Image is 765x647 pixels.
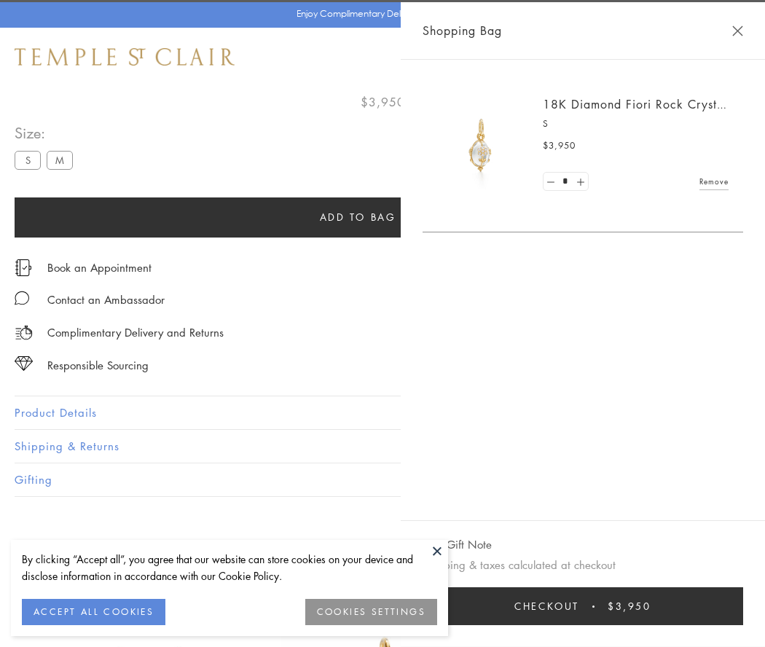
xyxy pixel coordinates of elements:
button: Product Details [15,396,750,429]
button: Shipping & Returns [15,430,750,463]
a: Remove [699,173,729,189]
span: Checkout [514,598,579,614]
span: Size: [15,121,79,145]
div: By clicking “Accept all”, you agree that our website can store cookies on your device and disclos... [22,551,437,584]
button: Close Shopping Bag [732,26,743,36]
button: Add to bag [15,197,701,238]
img: icon_delivery.svg [15,323,33,342]
img: icon_appointment.svg [15,259,32,276]
p: S [543,117,729,131]
button: Gifting [15,463,750,496]
a: Set quantity to 2 [573,173,587,191]
a: Book an Appointment [47,259,152,275]
img: Temple St. Clair [15,48,235,66]
p: Complimentary Delivery and Returns [47,323,224,342]
a: Set quantity to 0 [544,173,558,191]
span: Shopping Bag [423,21,502,40]
label: S [15,151,41,169]
span: $3,950 [543,138,576,153]
button: Checkout $3,950 [423,587,743,625]
button: Add Gift Note [423,536,492,554]
p: Shipping & taxes calculated at checkout [423,556,743,574]
button: ACCEPT ALL COOKIES [22,599,165,625]
p: Enjoy Complimentary Delivery & Returns [297,7,462,21]
div: Responsible Sourcing [47,356,149,375]
img: icon_sourcing.svg [15,356,33,371]
div: Contact an Ambassador [47,291,165,309]
span: $3,950 [608,598,651,614]
img: MessageIcon-01_2.svg [15,291,29,305]
img: P51889-E11FIORI [437,102,525,189]
span: $3,950 [361,93,405,111]
label: M [47,151,73,169]
span: Add to bag [320,209,396,225]
button: COOKIES SETTINGS [305,599,437,625]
